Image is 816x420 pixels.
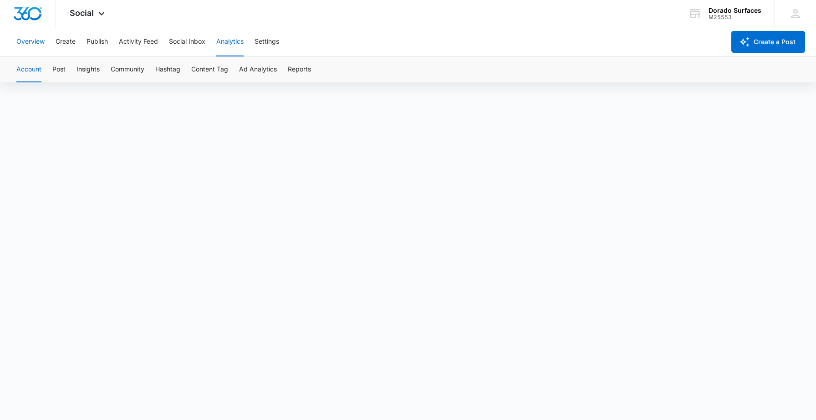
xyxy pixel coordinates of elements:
button: Analytics [216,27,244,56]
button: Community [111,57,144,82]
button: Create a Post [731,31,805,53]
button: Content Tag [191,57,228,82]
button: Ad Analytics [239,57,277,82]
button: Account [16,57,41,82]
div: account id [709,14,761,20]
button: Overview [16,27,45,56]
button: Social Inbox [169,27,205,56]
button: Hashtag [155,57,180,82]
button: Post [52,57,66,82]
button: Reports [288,57,311,82]
div: account name [709,7,761,14]
span: Social [70,8,94,18]
button: Activity Feed [119,27,158,56]
button: Settings [255,27,279,56]
button: Insights [76,57,100,82]
button: Publish [87,27,108,56]
button: Create [56,27,76,56]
